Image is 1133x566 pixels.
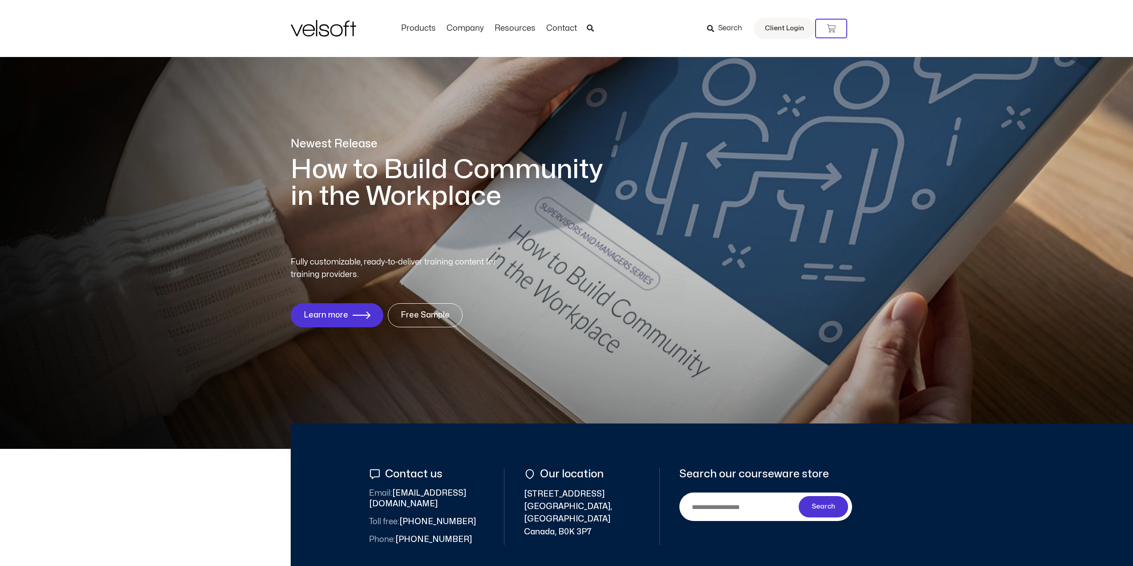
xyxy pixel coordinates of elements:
a: ContactMenu Toggle [541,24,582,33]
span: Search [718,23,742,34]
a: Client Login [754,18,815,39]
span: Search [812,501,835,512]
h1: How to Build Community in the Workplace [291,156,616,210]
a: ResourcesMenu Toggle [489,24,541,33]
span: Free Sample [401,311,450,320]
nav: Menu [396,24,582,33]
span: Email: [369,489,392,497]
img: Velsoft Training Materials [291,20,356,37]
span: [PHONE_NUMBER] [369,534,472,545]
a: ProductsMenu Toggle [396,24,441,33]
span: Search our courseware store [679,468,829,480]
span: Phone: [369,536,395,543]
a: CompanyMenu Toggle [441,24,489,33]
span: Learn more [304,311,348,320]
a: Learn more [291,303,383,327]
span: Our location [538,468,604,480]
span: Contact us [383,468,443,480]
span: [EMAIL_ADDRESS][DOMAIN_NAME] [369,488,485,509]
a: Free Sample [388,303,463,327]
p: Newest Release [291,136,616,152]
p: Fully customizable, ready-to-deliver training content for training providers. [291,256,512,281]
a: Search [707,21,748,36]
button: Search [799,496,849,517]
span: Toll free: [369,518,399,525]
span: [STREET_ADDRESS] [GEOGRAPHIC_DATA], [GEOGRAPHIC_DATA] Canada, B0K 3P7 [524,488,640,538]
span: Client Login [765,23,804,34]
span: [PHONE_NUMBER] [369,517,476,527]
